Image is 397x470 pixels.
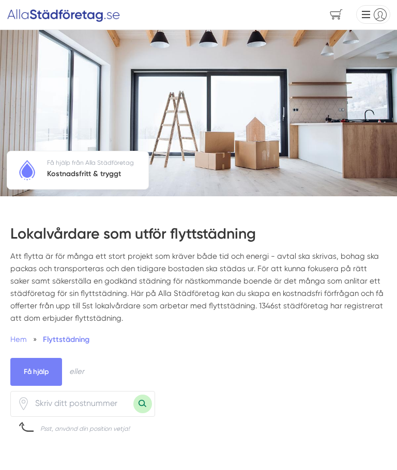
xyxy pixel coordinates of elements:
h1: Lokalvårdare som utför flyttstädning [10,224,387,250]
a: Hem [10,335,27,344]
p: Att flytta är för många ett stort projekt som kräver både tid och energi - avtal ska skrivas, boh... [10,250,387,328]
div: Psst, använd din position vetja! [40,425,130,433]
img: Kostnadsfritt & tryggt logotyp [14,158,40,183]
input: Skriv ditt postnummer [30,394,133,414]
span: navigation-cart [323,6,350,24]
h5: Kostnadsfritt & tryggt [47,168,135,182]
img: Alla Städföretag [7,6,120,23]
span: » [33,334,37,346]
button: Sök med postnummer [133,395,152,413]
div: eller [69,366,84,378]
span: Få hjälp från Alla Städföretag [47,159,134,166]
span: Klicka för att använda din position. [17,397,30,410]
a: Flyttstädning [43,335,89,344]
nav: Breadcrumb [10,334,387,346]
svg: Pin / Karta [17,397,30,410]
span: Få hjälp [10,358,62,385]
